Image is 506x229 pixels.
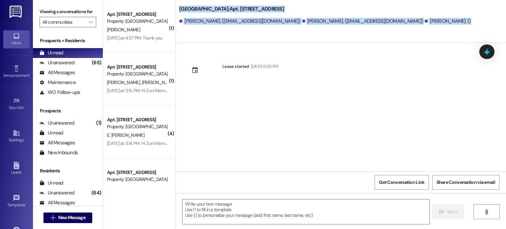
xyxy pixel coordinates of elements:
[107,35,163,41] div: [DATE] at 4:57 PM: Thank you.
[432,175,499,190] button: Share Conversation via email
[29,72,30,77] span: •
[40,49,63,56] div: Unread
[90,58,103,68] div: (65)
[179,18,300,25] div: [PERSON_NAME]. ([EMAIL_ADDRESS][DOMAIN_NAME])
[3,30,30,48] a: Inbox
[33,167,103,174] div: Residents
[40,59,74,66] div: Unanswered
[142,79,175,85] span: [PERSON_NAME]
[40,149,78,156] div: New Inbounds
[40,199,75,206] div: All Messages
[43,213,92,223] button: New Message
[58,214,85,221] span: New Message
[10,6,23,18] img: ResiDesk Logo
[40,180,63,186] div: Unread
[107,27,140,33] span: [PERSON_NAME]
[40,189,74,196] div: Unanswered
[107,71,168,77] div: Property: [GEOGRAPHIC_DATA]
[40,139,75,146] div: All Messages
[40,7,96,17] label: Viewing conversations for
[107,123,168,130] div: Property: [GEOGRAPHIC_DATA]
[42,17,86,27] input: All communities
[107,64,168,71] div: Apt. [STREET_ADDRESS]
[425,18,471,25] div: [PERSON_NAME]. ()
[40,69,75,76] div: All Messages
[107,116,168,123] div: Apt. [STREET_ADDRESS]
[107,176,168,183] div: Property: [GEOGRAPHIC_DATA]
[50,215,55,220] i: 
[3,95,30,113] a: Site Visit •
[40,120,74,127] div: Unanswered
[302,18,423,25] div: [PERSON_NAME]. ([EMAIL_ADDRESS][DOMAIN_NAME])
[447,208,457,215] span: Send
[3,128,30,145] a: Buildings
[40,79,76,86] div: Maintenance
[95,118,103,128] div: (1)
[33,107,103,114] div: Prospects
[436,179,495,186] span: Share Conversation via email
[40,129,63,136] div: Unread
[432,204,464,219] button: Send
[179,6,284,13] b: [GEOGRAPHIC_DATA]: Apt. [STREET_ADDRESS]
[107,79,142,85] span: [PERSON_NAME]
[222,63,249,70] div: Lease started
[107,169,168,176] div: Apt. [STREET_ADDRESS]
[89,19,93,25] i: 
[375,175,429,190] button: Get Conversation Link
[25,202,26,206] span: •
[40,89,80,96] div: WO Follow-ups
[90,188,103,198] div: (64)
[3,192,30,210] a: Templates •
[484,209,489,215] i: 
[107,18,168,25] div: Property: [GEOGRAPHIC_DATA]
[379,179,424,186] span: Get Conversation Link
[107,132,144,138] span: E. [PERSON_NAME]
[24,104,25,109] span: •
[3,160,30,178] a: Leads
[439,209,444,215] i: 
[107,11,168,18] div: Apt. [STREET_ADDRESS]
[249,63,278,70] div: [DATE] 6:00 PM
[33,37,103,44] div: Prospects + Residents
